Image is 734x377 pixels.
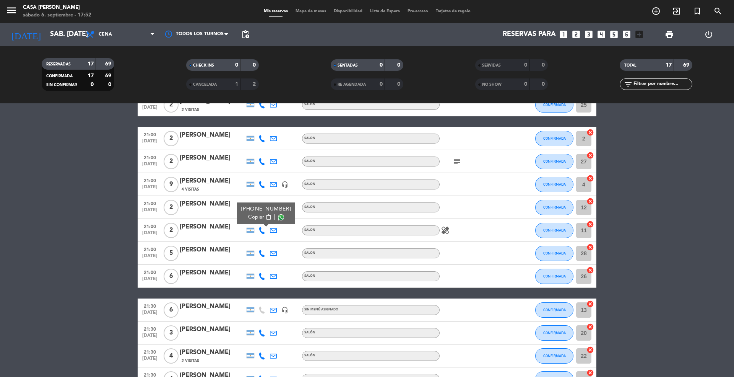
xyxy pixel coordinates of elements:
[330,9,366,13] span: Disponibilidad
[380,82,383,87] strong: 0
[164,154,179,169] span: 2
[180,268,245,278] div: [PERSON_NAME]
[586,346,594,354] i: cancel
[281,181,288,188] i: headset_mic
[543,136,566,140] span: CONFIRMADA
[235,82,238,87] strong: 1
[140,276,159,285] span: [DATE]
[304,308,338,311] span: Sin menú asignado
[164,246,179,261] span: 5
[586,300,594,308] i: cancel
[441,226,450,235] i: healing
[105,73,113,78] strong: 69
[672,7,681,16] i: exit_to_app
[665,30,674,39] span: print
[693,7,702,16] i: turned_in_not
[140,184,159,193] span: [DATE]
[6,26,46,43] i: [DATE]
[180,302,245,312] div: [PERSON_NAME]
[535,223,573,238] button: CONFIRMADA
[535,131,573,146] button: CONFIRMADA
[23,11,91,19] div: sábado 6. septiembre - 17:52
[180,176,245,186] div: [PERSON_NAME]
[683,62,691,68] strong: 69
[586,197,594,205] i: cancel
[140,222,159,230] span: 21:00
[535,246,573,261] button: CONFIRMADA
[651,7,661,16] i: add_circle_outline
[542,62,546,68] strong: 0
[624,64,636,67] span: TOTAL
[535,97,573,113] button: CONFIRMADA
[140,199,159,207] span: 21:00
[140,356,159,365] span: [DATE]
[180,153,245,163] div: [PERSON_NAME]
[266,214,271,220] span: content_paste
[624,80,633,89] i: filter_list
[543,331,566,335] span: CONFIRMADA
[88,61,94,67] strong: 17
[140,176,159,184] span: 21:00
[248,213,264,221] span: Copiar
[140,301,159,310] span: 21:30
[46,74,73,78] span: CONFIRMADA
[304,274,315,277] span: SALÓN
[622,29,632,39] i: looks_6
[46,83,77,87] span: SIN CONFIRMAR
[586,243,594,251] i: cancel
[99,32,112,37] span: Cena
[108,82,113,87] strong: 0
[140,245,159,253] span: 21:00
[140,230,159,239] span: [DATE]
[182,358,199,364] span: 2 Visitas
[164,200,179,215] span: 2
[182,107,199,113] span: 2 Visitas
[235,62,238,68] strong: 0
[71,30,80,39] i: arrow_drop_down
[432,9,474,13] span: Tarjetas de regalo
[292,9,330,13] span: Mapa de mesas
[180,325,245,335] div: [PERSON_NAME]
[193,64,214,67] span: CHECK INS
[164,269,179,284] span: 6
[543,103,566,107] span: CONFIRMADA
[193,83,217,86] span: CANCELADA
[543,159,566,163] span: CONFIRMADA
[304,206,315,209] span: SALÓN
[397,62,402,68] strong: 0
[23,4,91,11] div: Casa [PERSON_NAME]
[6,5,17,19] button: menu
[535,302,573,318] button: CONFIRMADA
[586,129,594,136] i: cancel
[404,9,432,13] span: Pre-acceso
[535,200,573,215] button: CONFIRMADA
[248,213,271,221] button: Copiarcontent_paste
[609,29,619,39] i: looks_5
[140,207,159,216] span: [DATE]
[140,333,159,342] span: [DATE]
[46,62,71,66] span: RESERVADAS
[304,251,315,255] span: SALÓN
[253,62,257,68] strong: 0
[503,31,556,38] span: Reservas para
[164,177,179,192] span: 9
[543,251,566,255] span: CONFIRMADA
[338,83,366,86] span: RE AGENDADA
[105,61,113,67] strong: 69
[164,325,179,341] span: 3
[140,253,159,262] span: [DATE]
[559,29,568,39] i: looks_one
[535,348,573,364] button: CONFIRMADA
[524,62,527,68] strong: 0
[140,130,159,139] span: 21:00
[338,64,358,67] span: SENTADAS
[164,302,179,318] span: 6
[482,64,501,67] span: SERVIDAS
[180,348,245,357] div: [PERSON_NAME]
[397,82,402,87] strong: 0
[304,331,315,334] span: SALÓN
[241,205,291,213] div: [PHONE_NUMBER]
[543,274,566,278] span: CONFIRMADA
[482,83,502,86] span: NO SHOW
[543,205,566,209] span: CONFIRMADA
